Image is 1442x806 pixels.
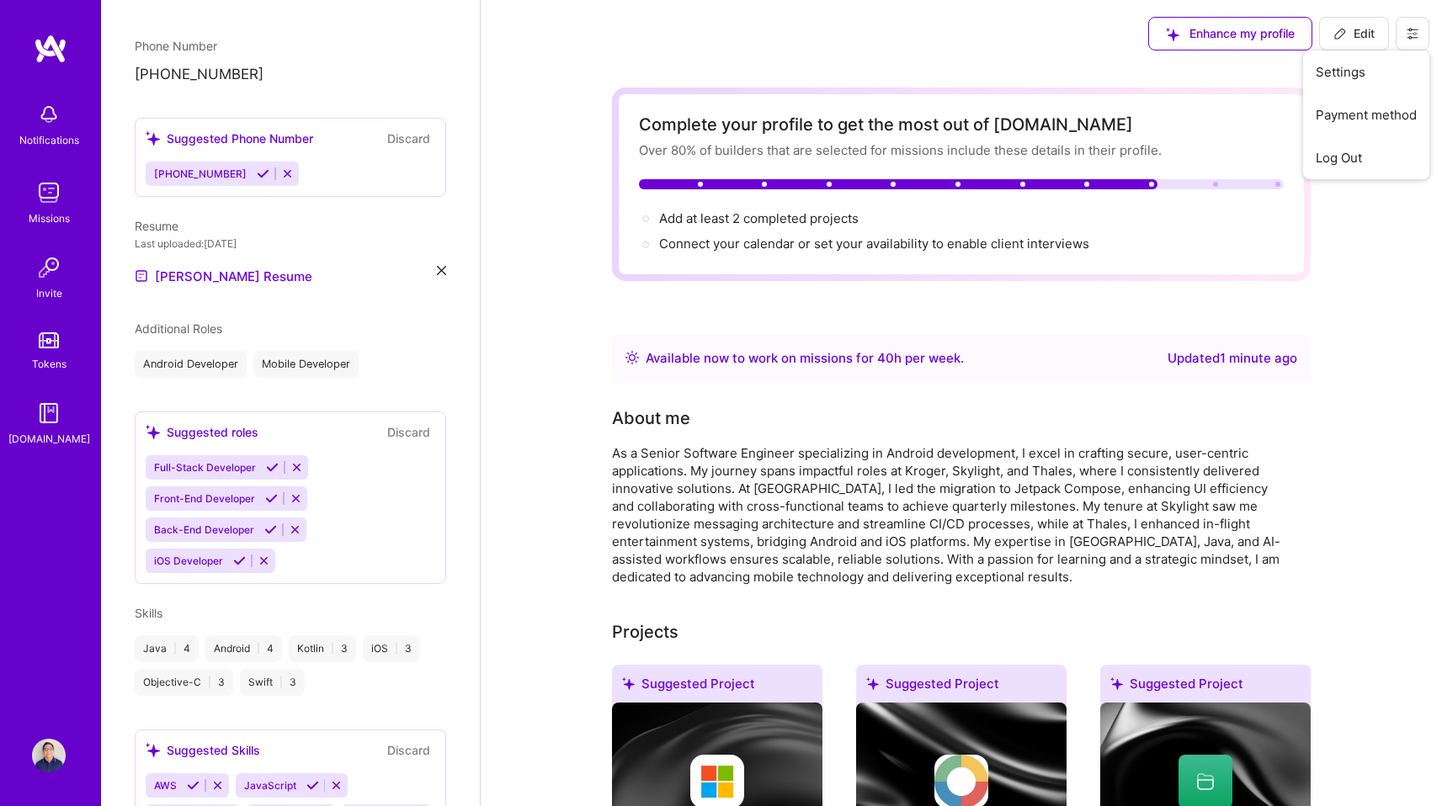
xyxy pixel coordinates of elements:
span: Edit [1333,25,1375,42]
img: User Avatar [32,739,66,772]
div: As a Senior Software Engineer specializing in Android development, I excel in crafting secure, us... [612,444,1285,586]
div: Suggested Project [856,665,1067,709]
div: Invite [36,284,62,302]
div: Java 4 [135,635,199,662]
div: Complete your profile to get the most out of [DOMAIN_NAME] [639,114,1284,135]
div: Available now to work on missions for h per week . [646,348,964,369]
div: Suggested Project [612,665,822,709]
i: Reject [281,167,294,180]
img: logo [34,34,67,64]
i: Reject [290,492,302,505]
div: [DOMAIN_NAME] [8,430,90,448]
span: Skills [135,606,162,620]
i: icon SuggestedTeams [622,677,635,690]
span: | [208,676,211,689]
span: | [279,676,283,689]
div: Projects [612,619,678,644]
span: Connect your calendar or set your availability to enable client interviews [659,236,1089,252]
div: Android 4 [205,635,282,662]
div: Updated 1 minute ago [1168,348,1297,369]
div: Last uploaded: [DATE] [135,235,446,252]
span: | [173,642,177,655]
button: Discard [382,422,435,442]
div: Kotlin 3 [289,635,356,662]
span: Phone Number [135,39,217,53]
i: Reject [258,554,270,567]
img: Availability [625,351,639,364]
i: icon SuggestedTeams [146,131,160,146]
img: tokens [39,332,59,348]
i: Reject [330,779,343,792]
i: icon Close [437,266,446,275]
span: | [395,642,398,655]
img: teamwork [32,176,66,209]
i: Accept [265,492,278,505]
p: [PHONE_NUMBER] [135,65,446,85]
div: Suggested Phone Number [146,130,313,147]
div: Swift 3 [240,669,305,696]
i: Reject [289,523,301,536]
button: Settings [1303,50,1429,93]
span: Add at least 2 completed projects [659,210,859,226]
div: Missions [29,209,70,227]
button: Payment method [1303,93,1429,136]
div: Android Developer [135,351,247,378]
div: Over 80% of builders that are selected for missions include these details in their profile. [639,141,1284,159]
div: Suggested roles [146,423,258,441]
span: Additional Roles [135,321,222,336]
img: Resume [135,269,148,283]
button: Discard [382,129,435,148]
span: AWS [154,779,177,792]
i: Accept [233,554,246,567]
i: Accept [266,461,279,474]
img: bell [32,98,66,131]
div: Suggested Project [1100,665,1311,709]
i: Accept [187,779,200,792]
div: Mobile Developer [253,351,359,378]
span: Resume [135,219,178,233]
div: iOS 3 [363,635,420,662]
span: iOS Developer [154,554,223,567]
div: Objective-C 3 [135,669,233,696]
i: Accept [257,167,269,180]
div: Notifications [19,131,79,149]
img: Invite [32,251,66,284]
span: [PHONE_NUMBER] [154,167,247,180]
div: Tokens [32,355,67,373]
i: Accept [306,779,319,792]
div: About me [612,406,690,431]
i: icon SuggestedTeams [146,425,160,439]
span: | [331,642,334,655]
a: [PERSON_NAME] Resume [135,266,312,286]
span: JavaScript [244,779,296,792]
div: Suggested Skills [146,741,260,759]
button: Discard [382,740,435,760]
span: Front-End Developer [154,492,255,505]
i: Reject [290,461,303,474]
button: Log Out [1303,136,1429,179]
span: Back-End Developer [154,523,254,536]
i: icon SuggestedTeams [146,743,160,757]
i: icon SuggestedTeams [1110,677,1123,690]
img: guide book [32,396,66,430]
span: | [257,642,260,655]
i: Accept [264,523,277,536]
span: 40 [877,350,894,366]
i: icon SuggestedTeams [866,677,879,690]
i: Reject [211,779,224,792]
span: Full-Stack Developer [154,461,256,474]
